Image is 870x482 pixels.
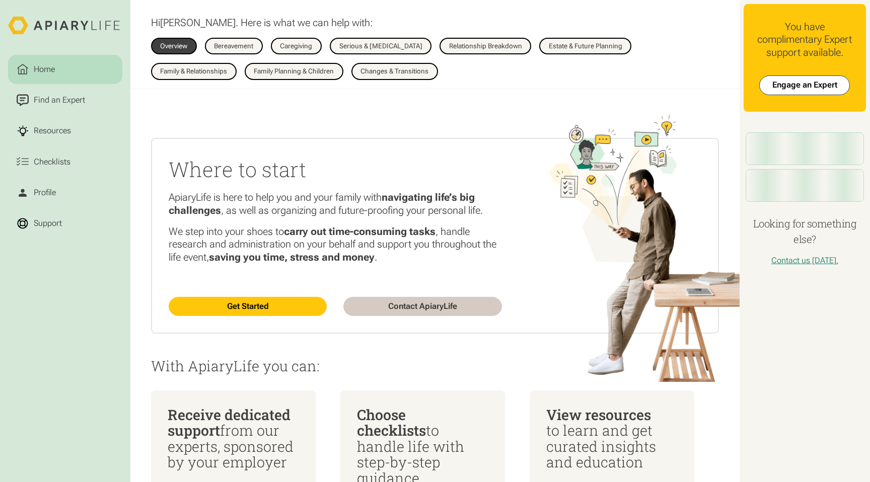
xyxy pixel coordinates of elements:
a: Engage an Expert [759,75,850,95]
strong: saving you time, stress and money [209,251,375,263]
a: Support [8,209,122,238]
a: Changes & Transitions [351,63,438,80]
div: Resources [32,125,73,137]
div: Bereavement [214,43,253,49]
span: View resources [546,405,651,424]
a: Relationship Breakdown [440,38,531,55]
div: Serious & [MEDICAL_DATA] [339,43,422,49]
a: Serious & [MEDICAL_DATA] [330,38,431,55]
div: Family & Relationships [160,68,227,74]
a: Get Started [169,297,327,316]
p: We step into your shoes to , handle research and administration on your behalf and support you th... [169,225,502,264]
a: Bereavement [205,38,263,55]
span: Choose checklists [357,405,426,440]
a: Overview [151,38,197,55]
strong: navigating life’s big challenges [169,191,475,216]
a: Caregiving [271,38,322,55]
a: Family & Relationships [151,63,237,80]
p: Hi . Here is what we can help with: [151,17,373,30]
div: Caregiving [280,43,312,49]
a: Contact us [DATE]. [771,256,838,265]
div: to learn and get curated insights and education [546,407,678,470]
div: Profile [32,187,58,199]
a: Family Planning & Children [245,63,343,80]
span: Receive dedicated support [168,405,291,440]
div: from our experts, sponsored by your employer [168,407,300,470]
a: Home [8,55,122,84]
a: Estate & Future Planning [539,38,631,55]
div: Estate & Future Planning [549,43,622,49]
p: With ApiaryLife you can: [151,358,719,374]
div: Checklists [32,156,72,168]
span: [PERSON_NAME] [160,17,236,29]
div: You have complimentary Expert support available. [752,21,857,59]
div: Changes & Transitions [360,68,428,74]
a: Profile [8,178,122,207]
a: Resources [8,117,122,145]
a: Checklists [8,147,122,176]
div: Relationship Breakdown [449,43,522,49]
p: ApiaryLife is here to help you and your family with , as well as organizing and future-proofing y... [169,191,502,217]
a: Contact ApiaryLife [343,297,502,316]
div: Family Planning & Children [254,68,334,74]
div: Find an Expert [32,94,87,106]
h4: Looking for something else? [744,216,866,247]
div: Home [32,63,57,75]
div: Support [32,217,64,229]
h2: Where to start [169,155,502,183]
strong: carry out time-consuming tasks [284,225,436,237]
a: Find an Expert [8,86,122,115]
